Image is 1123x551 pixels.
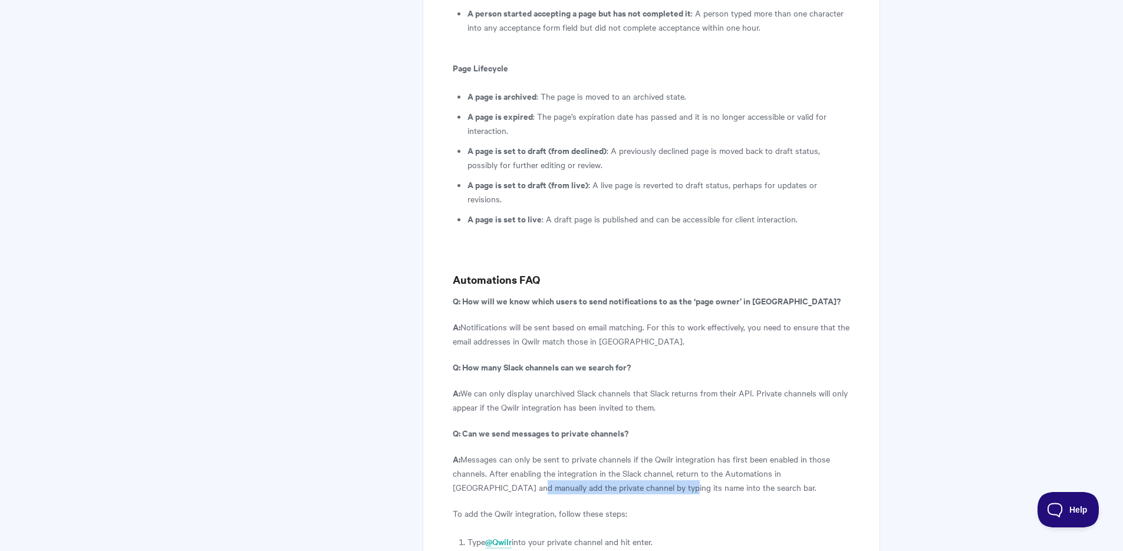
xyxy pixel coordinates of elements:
strong: A page is set to live [467,212,542,225]
li: : A previously declined page is moved back to draft status, possibly for further editing or review. [467,143,849,172]
li: Type into your private channel and hit enter. [467,534,849,549]
strong: Q: How will we know which users to send notifications to as the ‘page owner’ in [GEOGRAPHIC_DATA]? [453,294,841,307]
strong: Q: Can we send messages to private channels? [453,427,628,439]
li: : A draft page is published and can be accessible for client interaction. [467,212,849,226]
p: Notifications will be sent based on email matching. For this to work effectively, you need to ens... [453,320,849,348]
li: : The page is moved to an archived state. [467,89,849,103]
strong: A: [453,452,460,465]
strong: A page is expired [467,110,533,122]
iframe: Toggle Customer Support [1038,492,1099,527]
p: To add the Qwilr integration, follow these steps: [453,506,849,520]
h3: Automations FAQ [453,271,849,288]
li: : A live page is reverted to draft status, perhaps for updates or revisions. [467,178,849,206]
li: : The page’s expiration date has passed and it is no longer accessible or valid for interaction. [467,109,849,137]
a: @Qwilr [485,536,512,549]
strong: A: [453,320,460,333]
p: : A person typed more than one character into any acceptance form field but did not complete acce... [467,6,849,34]
strong: A page is set to draft (from live) [467,178,588,191]
p: We can only display unarchived Slack channels that Slack returns from their API. Private channels... [453,386,849,414]
p: Messages can only be sent to private channels if the Qwilr integration has first been enabled in ... [453,452,849,494]
strong: A page is set to draft (from declined) [467,144,607,156]
strong: A person started accepting a page but has not completed it [467,6,691,19]
b: Page Lifecycle [453,61,508,74]
strong: A page is archived [467,90,536,102]
strong: A: [453,386,460,399]
strong: Q: How many Slack channels can we search for? [453,360,631,373]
